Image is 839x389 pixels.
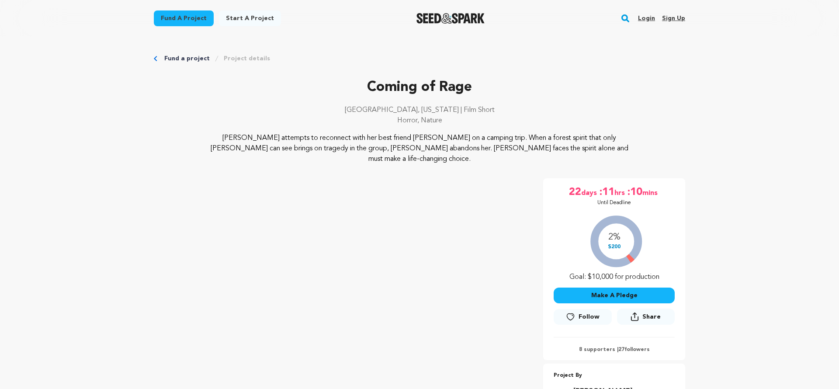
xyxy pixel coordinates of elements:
p: Until Deadline [597,199,631,206]
span: 22 [569,185,581,199]
a: Fund a project [164,54,210,63]
a: Sign up [662,11,685,25]
p: Coming of Rage [154,77,685,98]
span: :10 [627,185,642,199]
span: mins [642,185,659,199]
p: Project By [554,371,675,381]
p: [PERSON_NAME] attempts to reconnect with her best friend [PERSON_NAME] on a camping trip. When a ... [207,133,632,164]
span: Share [642,313,661,321]
a: Login [638,11,655,25]
div: Breadcrumb [154,54,685,63]
button: Make A Pledge [554,288,675,303]
a: Project details [224,54,270,63]
p: [GEOGRAPHIC_DATA], [US_STATE] | Film Short [154,105,685,115]
a: Start a project [219,10,281,26]
span: days [581,185,599,199]
span: :11 [599,185,614,199]
img: Seed&Spark Logo Dark Mode [416,13,485,24]
a: Seed&Spark Homepage [416,13,485,24]
p: 8 supporters | followers [554,346,675,353]
a: Follow [554,309,611,325]
span: hrs [614,185,627,199]
a: Fund a project [154,10,214,26]
span: Follow [579,313,600,321]
p: Horror, Nature [154,115,685,126]
span: Share [617,309,675,328]
span: 27 [618,347,624,352]
button: Share [617,309,675,325]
